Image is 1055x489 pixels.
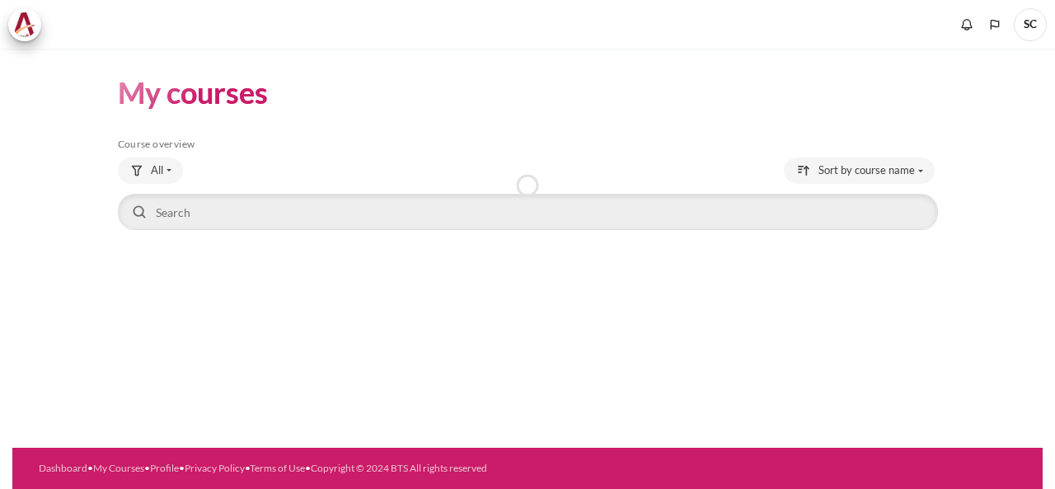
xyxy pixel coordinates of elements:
[93,462,144,474] a: My Courses
[982,12,1007,37] button: Languages
[1014,8,1047,41] span: SC
[8,8,49,41] a: Architeck Architeck
[1014,8,1047,41] a: User menu
[39,461,576,476] div: • • • • •
[118,138,938,151] h5: Course overview
[311,462,487,474] a: Copyright © 2024 BTS All rights reserved
[185,462,245,474] a: Privacy Policy
[818,162,915,179] span: Sort by course name
[12,49,1043,258] section: Content
[150,462,179,474] a: Profile
[954,12,979,37] div: Show notification window with no new notifications
[784,158,935,184] button: Sorting drop-down menu
[39,462,87,474] a: Dashboard
[151,162,163,179] span: All
[118,194,938,230] input: Search
[118,73,268,112] h1: My courses
[118,158,183,184] button: Grouping drop-down menu
[250,462,305,474] a: Terms of Use
[13,12,36,37] img: Architeck
[118,158,938,233] div: Course overview controls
